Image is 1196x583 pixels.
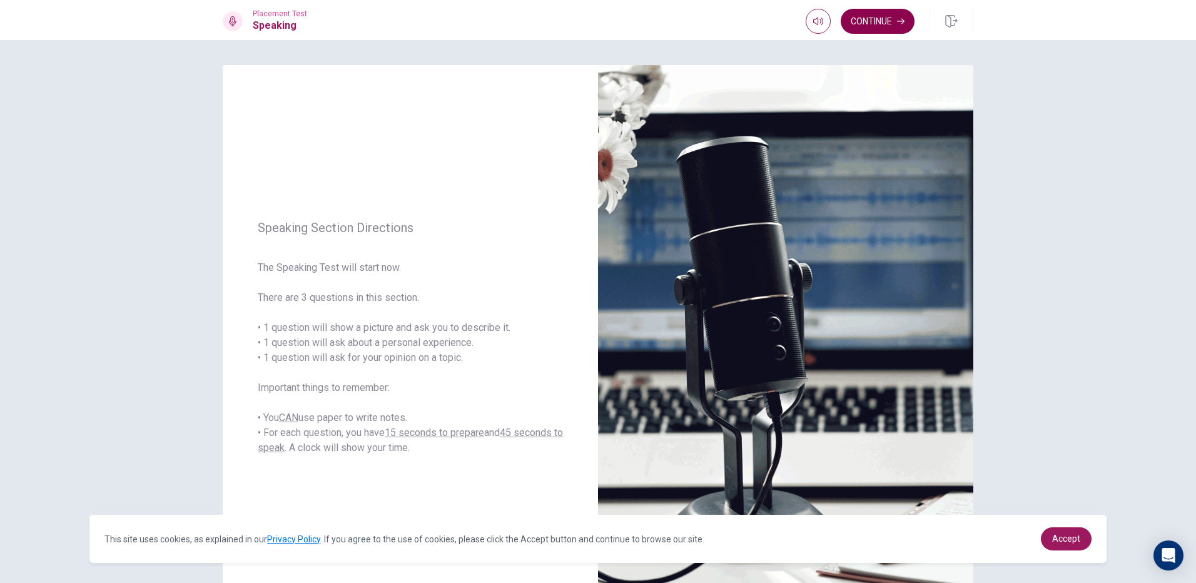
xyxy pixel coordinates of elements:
[89,515,1106,563] div: cookieconsent
[1041,527,1092,550] a: dismiss cookie message
[104,534,704,544] span: This site uses cookies, as explained in our . If you agree to the use of cookies, please click th...
[279,412,298,423] u: CAN
[253,18,307,33] h1: Speaking
[258,260,563,455] span: The Speaking Test will start now. There are 3 questions in this section. • 1 question will show a...
[385,427,484,439] u: 15 seconds to prepare
[253,9,307,18] span: Placement Test
[267,534,320,544] a: Privacy Policy
[841,9,915,34] button: Continue
[1052,534,1080,544] span: Accept
[258,220,563,235] span: Speaking Section Directions
[1153,540,1183,570] div: Open Intercom Messenger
